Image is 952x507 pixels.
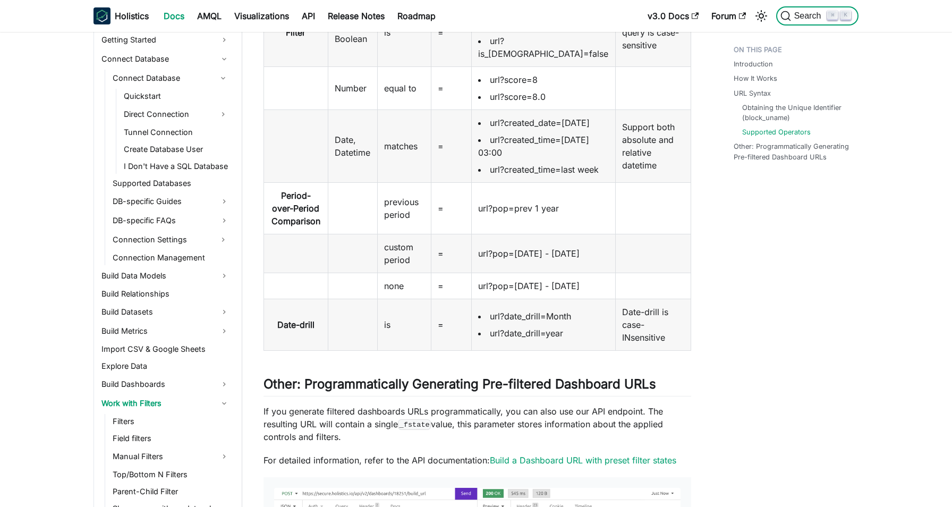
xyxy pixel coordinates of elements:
[472,273,616,299] td: url?pop=[DATE] - [DATE]
[295,7,321,24] a: API
[98,342,233,357] a: Import CSV & Google Sheets
[641,7,705,24] a: v3.0 Docs
[109,431,233,446] a: Field filters
[98,395,233,412] a: Work with Filters
[264,299,328,350] th: Date-drill
[378,273,431,299] td: none
[391,7,442,24] a: Roadmap
[734,141,852,162] a: Other: Programmatically Generating Pre-filtered Dashboard URLs
[93,7,110,24] img: Holistics
[776,6,858,26] button: Search (Command+K)
[121,89,233,104] a: Quickstart
[98,303,233,320] a: Build Datasets
[742,127,811,137] a: Supported Operators
[478,116,609,129] li: url?created_date=[DATE]
[98,359,233,374] a: Explore Data
[398,419,431,430] code: _fstate
[734,59,773,69] a: Introduction
[93,7,149,24] a: HolisticsHolistics
[98,376,233,393] a: Build Dashboards
[734,73,777,83] a: How It Works
[431,273,472,299] td: =
[109,212,233,229] a: DB-specific FAQs
[83,32,242,507] nav: Docs sidebar
[472,182,616,234] td: url?pop=prev 1 year
[321,7,391,24] a: Release Notes
[705,7,752,24] a: Forum
[109,448,233,465] a: Manual Filters
[109,231,214,248] a: Connection Settings
[98,267,233,284] a: Build Data Models
[478,73,609,86] li: url?score=8
[121,106,214,123] a: Direct Connection
[214,231,233,248] button: Expand sidebar category 'Connection Settings'
[431,234,472,273] td: =
[191,7,228,24] a: AMQL
[478,35,609,60] li: url?is_[DEMOGRAPHIC_DATA]=false
[98,286,233,301] a: Build Relationships
[109,250,233,265] a: Connection Management
[378,66,431,109] td: equal to
[734,88,771,98] a: URL Syntax
[490,455,676,466] a: Build a Dashboard URL with preset filter states
[109,176,233,191] a: Supported Databases
[616,299,691,350] td: Date-drill is case-INsensitive
[478,327,609,340] li: url?date_drill=year
[472,234,616,273] td: url?pop=[DATE] - [DATE]
[431,182,472,234] td: =
[378,299,431,350] td: is
[115,10,149,22] b: Holistics
[478,133,609,159] li: url?created_time=[DATE] 03:00
[109,484,233,499] a: Parent-Child Filter
[328,109,377,182] td: Date, Datetime
[478,310,609,323] li: url?date_drill=Month
[98,50,233,67] a: Connect Database
[228,7,295,24] a: Visualizations
[98,323,233,340] a: Build Metrics
[378,234,431,273] td: custom period
[328,66,377,109] td: Number
[478,163,609,176] li: url?created_time=last week
[616,109,691,182] td: Support both absolute and relative datetime
[214,106,233,123] button: Expand sidebar category 'Direct Connection'
[431,299,472,350] td: =
[214,70,233,87] button: Collapse sidebar category 'Connect Database'
[121,159,233,174] a: I Don't Have a SQL Database
[431,109,472,182] td: =
[109,467,233,482] a: Top/Bottom N Filters
[98,31,233,48] a: Getting Started
[263,405,691,443] p: If you generate filtered dashboards URLs programmatically, you can also use our API endpoint. The...
[109,414,233,429] a: Filters
[827,11,838,20] kbd: ⌘
[791,11,828,21] span: Search
[742,103,848,123] a: Obtaining the Unique Identifier (block_uname)
[378,109,431,182] td: matches
[121,125,233,140] a: Tunnel Connection
[121,142,233,157] a: Create Database User
[109,193,233,210] a: DB-specific Guides
[478,90,609,103] li: url?score=8.0
[840,11,851,20] kbd: K
[264,182,328,234] th: Period-over-Period Comparison
[431,66,472,109] td: =
[263,376,691,396] h2: Other: Programmatically Generating Pre-filtered Dashboard URLs
[753,7,770,24] button: Switch between dark and light mode (currently light mode)
[157,7,191,24] a: Docs
[378,182,431,234] td: previous period
[109,70,214,87] a: Connect Database
[263,454,691,467] p: For detailed information, refer to the API documentation:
